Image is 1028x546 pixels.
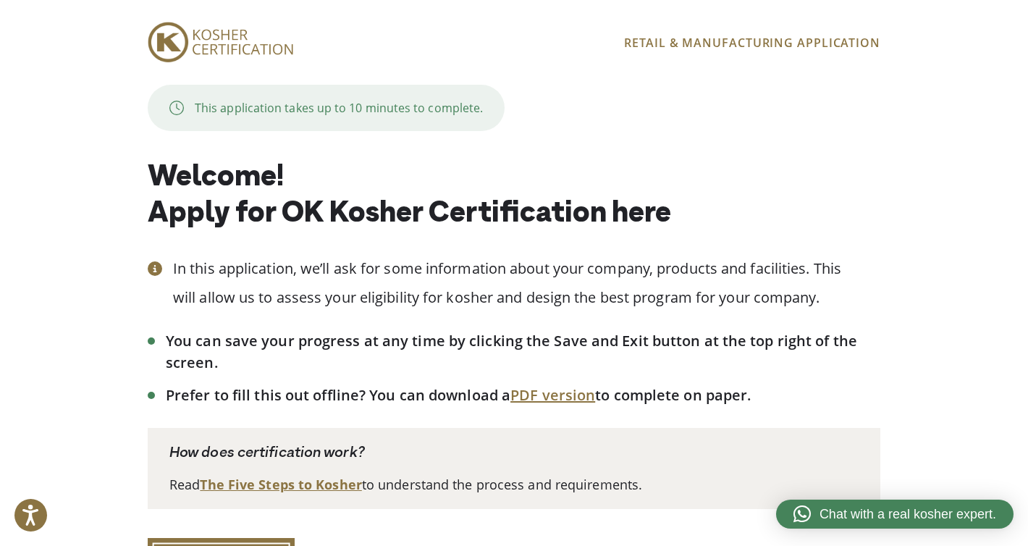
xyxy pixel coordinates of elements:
[624,34,880,51] p: RETAIL & MANUFACTURING APPLICATION
[169,442,859,464] p: How does certification work?
[820,505,996,524] span: Chat with a real kosher expert.
[173,254,880,312] p: In this application, we’ll ask for some information about your company, products and facilities. ...
[776,500,1014,529] a: Chat with a real kosher expert.
[510,385,595,405] a: PDF version
[200,476,361,493] a: The Five Steps to Kosher
[166,385,880,406] li: Prefer to fill this out offline? You can download a to complete on paper.
[169,475,859,495] p: Read to understand the process and requirements.
[148,160,880,232] h1: Welcome! Apply for OK Kosher Certification here
[195,99,483,117] p: This application takes up to 10 minutes to complete.
[166,330,880,374] li: You can save your progress at any time by clicking the Save and Exit button at the top right of t...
